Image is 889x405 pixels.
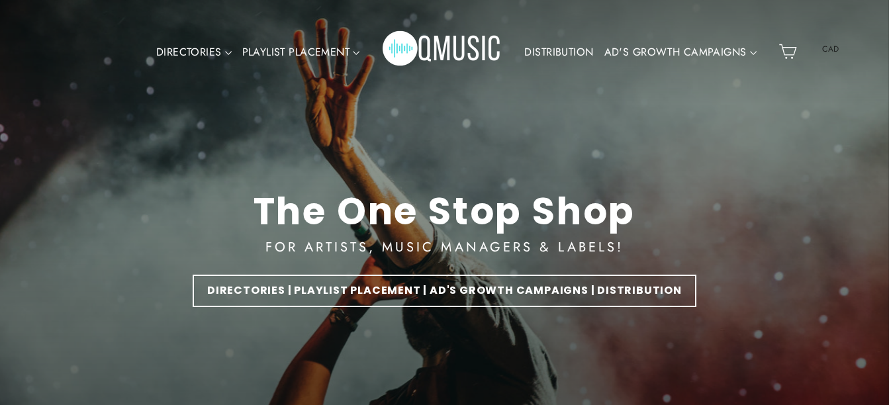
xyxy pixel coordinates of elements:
[237,37,365,67] a: PLAYLIST PLACEMENT
[193,275,696,307] a: DIRECTORIES | PLAYLIST PLACEMENT | AD'S GROWTH CAMPAIGNS | DISTRIBUTION
[151,37,237,67] a: DIRECTORIES
[806,39,856,59] span: CAD
[111,13,773,91] div: Primary
[265,237,623,258] div: FOR ARTISTS, MUSIC MANAGERS & LABELS!
[599,37,762,67] a: AD'S GROWTH CAMPAIGNS
[519,37,598,67] a: DISTRIBUTION
[383,22,502,81] img: Q Music Promotions
[254,189,636,234] div: The One Stop Shop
